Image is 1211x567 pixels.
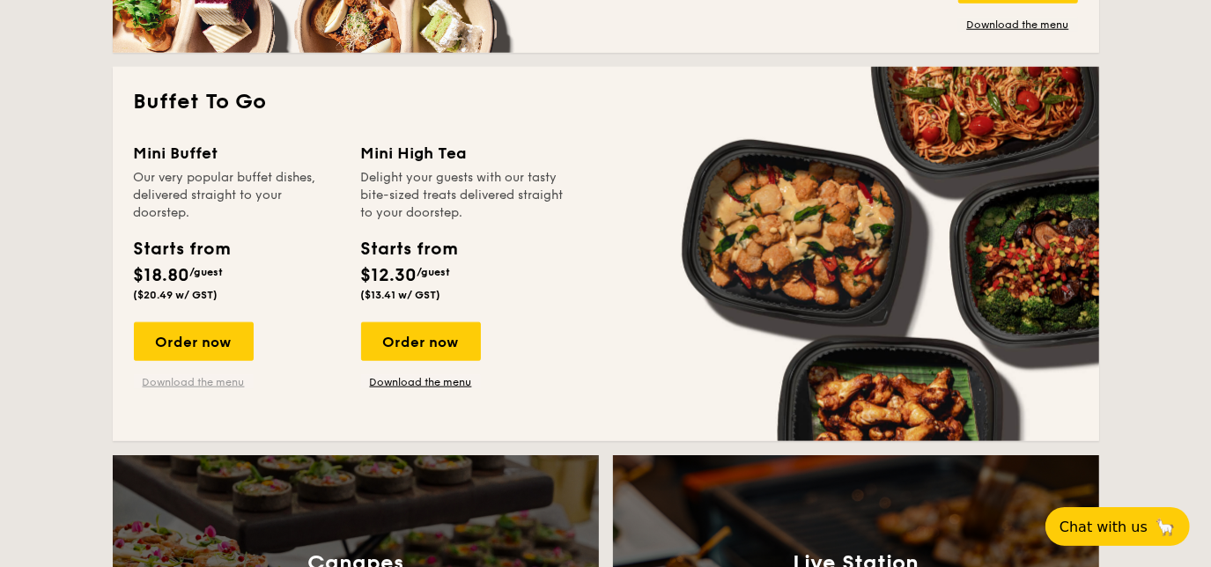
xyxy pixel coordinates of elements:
div: Order now [134,322,254,361]
div: Starts from [361,236,457,262]
span: /guest [190,266,224,278]
a: Download the menu [134,375,254,389]
div: Delight your guests with our tasty bite-sized treats delivered straight to your doorstep. [361,169,567,222]
span: Chat with us [1060,519,1148,535]
div: Mini High Tea [361,141,567,166]
button: Chat with us🦙 [1045,507,1190,546]
span: $18.80 [134,265,190,286]
div: Starts from [134,236,230,262]
a: Download the menu [361,375,481,389]
h2: Buffet To Go [134,88,1078,116]
div: Order now [361,322,481,361]
span: /guest [417,266,451,278]
span: 🦙 [1155,517,1176,537]
a: Download the menu [958,18,1078,32]
span: $12.30 [361,265,417,286]
div: Our very popular buffet dishes, delivered straight to your doorstep. [134,169,340,222]
span: ($20.49 w/ GST) [134,289,218,301]
span: ($13.41 w/ GST) [361,289,441,301]
div: Mini Buffet [134,141,340,166]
